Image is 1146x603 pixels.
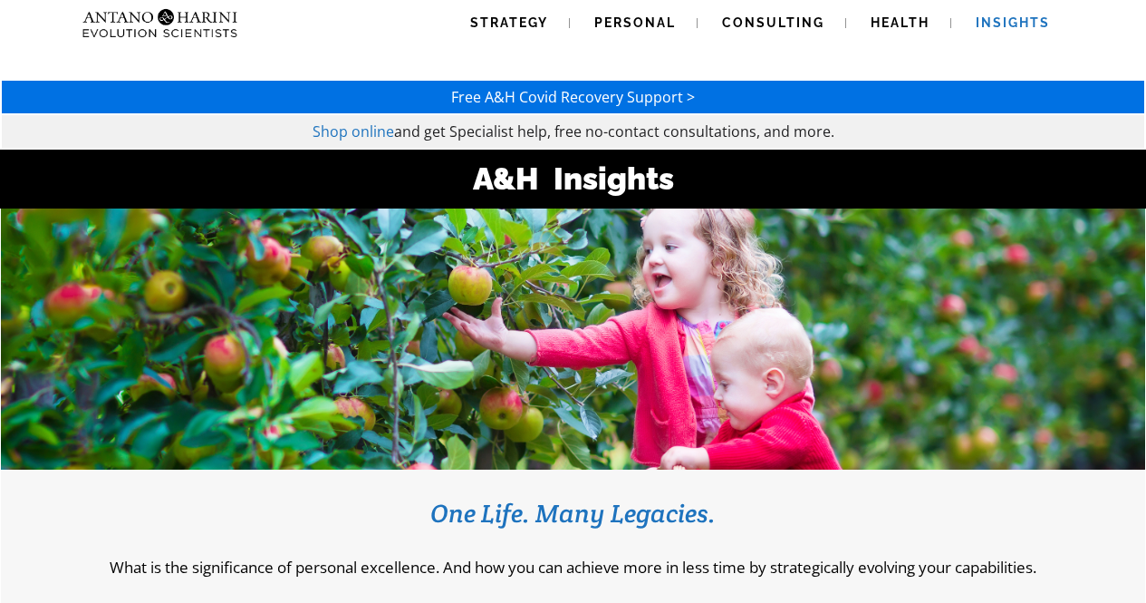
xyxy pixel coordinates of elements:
p: What is the significance of personal excellence. And how you can achieve more in less time by str... [28,557,1118,578]
span: and get Specialist help, free no-contact consultations, and more. [394,122,834,141]
a: Free A&H Covid Recovery Support > [451,87,695,107]
span: Strategy [470,15,548,30]
span: Personal [594,15,676,30]
span: Consulting [722,15,824,30]
span: Health [871,15,929,30]
h3: One Life. Many Legacies. [28,497,1118,530]
strong: A&H Insights [473,160,674,197]
a: Shop online [313,122,394,141]
span: Insights [976,15,1050,30]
